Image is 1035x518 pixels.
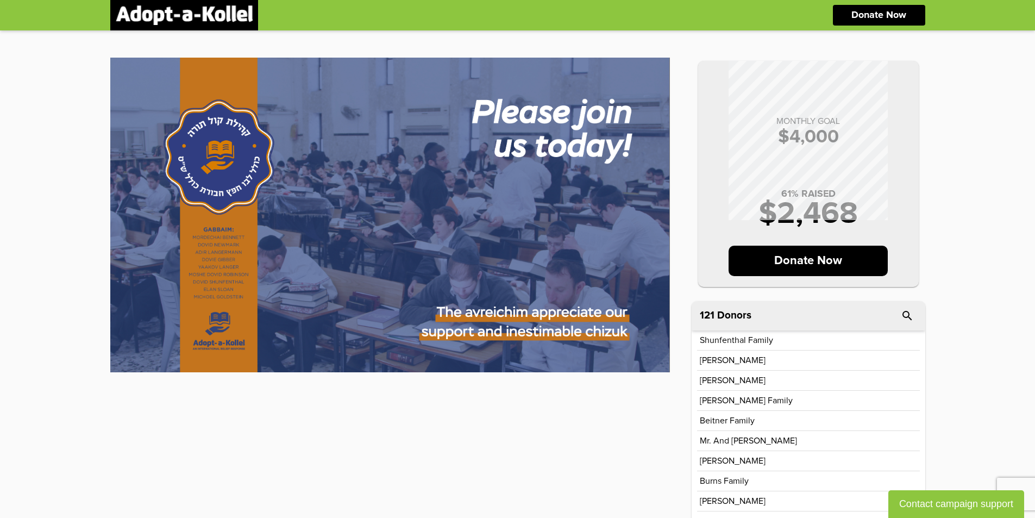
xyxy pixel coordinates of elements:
p: Shunfenthal Family [700,336,773,345]
p: Donors [717,310,751,321]
p: [PERSON_NAME] Family [700,396,793,405]
button: Contact campaign support [888,490,1024,518]
p: Donate Now [729,246,888,276]
img: wIXMKzDbdW.sHfyl5CMYm.jpg [110,58,670,372]
p: [PERSON_NAME] [700,376,766,385]
span: 121 [700,310,714,321]
p: $ [709,128,908,146]
p: Beitner Family [700,416,755,425]
i: search [901,309,914,322]
p: [PERSON_NAME] [700,457,766,465]
p: Mr. and [PERSON_NAME] [700,436,797,445]
p: [PERSON_NAME] [700,356,766,365]
p: MONTHLY GOAL [709,117,908,126]
img: logonobg.png [116,5,253,25]
p: Burns Family [700,477,749,485]
p: Donate Now [851,10,906,20]
p: [PERSON_NAME] [700,497,766,505]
